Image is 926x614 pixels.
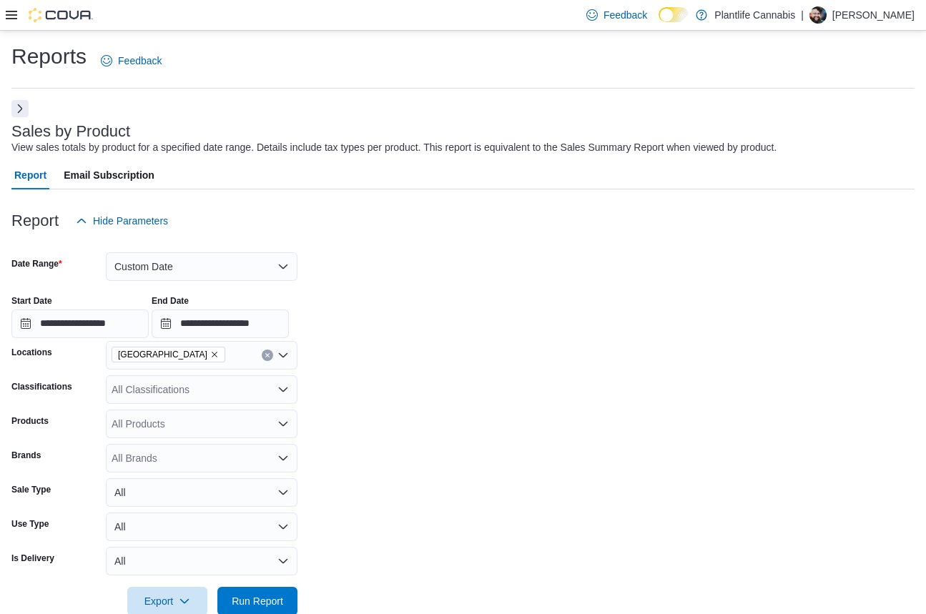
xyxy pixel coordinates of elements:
span: Feedback [604,8,647,22]
span: Run Report [232,594,283,608]
h3: Report [11,212,59,229]
button: All [106,513,297,541]
span: Fort Saskatchewan [112,347,225,362]
button: Clear input [262,350,273,361]
label: Is Delivery [11,553,54,564]
button: Open list of options [277,350,289,361]
h1: Reports [11,42,87,71]
button: Custom Date [106,252,297,281]
input: Press the down key to open a popover containing a calendar. [152,310,289,338]
span: Email Subscription [64,161,154,189]
label: Date Range [11,258,62,269]
button: Open list of options [277,452,289,464]
span: Feedback [118,54,162,68]
a: Feedback [581,1,653,29]
input: Dark Mode [659,7,689,22]
p: | [801,6,804,24]
label: Sale Type [11,484,51,495]
button: Open list of options [277,418,289,430]
button: Remove Fort Saskatchewan from selection in this group [210,350,219,359]
h3: Sales by Product [11,123,130,140]
p: [PERSON_NAME] [832,6,915,24]
button: All [106,547,297,575]
label: End Date [152,295,189,307]
label: Brands [11,450,41,461]
div: View sales totals by product for a specified date range. Details include tax types per product. T... [11,140,777,155]
label: Products [11,415,49,427]
button: Hide Parameters [70,207,174,235]
span: [GEOGRAPHIC_DATA] [118,347,207,362]
label: Classifications [11,381,72,392]
button: All [106,478,297,507]
span: Hide Parameters [93,214,168,228]
a: Feedback [95,46,167,75]
input: Press the down key to open a popover containing a calendar. [11,310,149,338]
p: Plantlife Cannabis [714,6,795,24]
button: Next [11,100,29,117]
label: Locations [11,347,52,358]
span: Report [14,161,46,189]
img: Cova [29,8,93,22]
label: Use Type [11,518,49,530]
button: Open list of options [277,384,289,395]
label: Start Date [11,295,52,307]
div: Wesley Lynch [809,6,827,24]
